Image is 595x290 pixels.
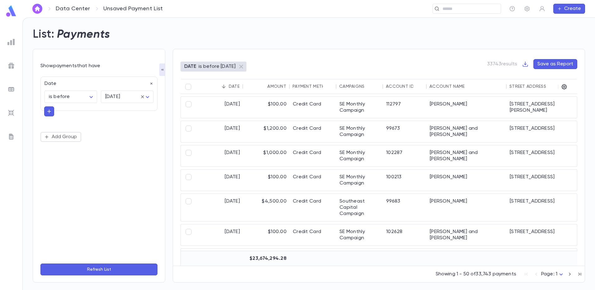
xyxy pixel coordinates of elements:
div: [STREET_ADDRESS] [507,145,567,166]
div: [PERSON_NAME] [427,97,507,118]
button: Sort [413,82,423,91]
img: batches_grey.339ca447c9d9533ef1741baa751efc33.svg [7,86,15,93]
span: [DATE] [105,94,120,99]
button: Create [553,4,585,14]
img: home_white.a664292cf8c1dea59945f0da9f25487c.svg [34,6,41,11]
button: Refresh List [40,264,157,275]
div: 102287 [383,145,427,166]
div: Street Address [509,84,546,89]
div: Credit Card [290,224,336,246]
div: [PERSON_NAME] [427,194,507,221]
div: $1,000.00 [243,249,290,270]
div: Payment Method [293,84,332,89]
button: Add Group [40,132,81,142]
div: Date [229,84,240,89]
div: SE Monthly Campaign [336,170,383,191]
div: Credit Card [290,194,336,221]
div: $100.00 [243,224,290,246]
div: $1,000.00 [243,145,290,166]
button: Sort [465,82,475,91]
div: [DATE] [196,145,243,166]
p: 33743 results [487,61,517,67]
div: [DATE] [196,170,243,191]
div: 99673 [383,121,427,142]
div: [PERSON_NAME] [427,249,507,270]
p: Showing 1 - 50 of 33,743 payments [436,271,516,277]
div: [DATE] [196,249,243,270]
button: Sort [365,82,375,91]
div: $4,500.00 [243,194,290,221]
div: Date [41,77,153,87]
div: [STREET_ADDRESS][PERSON_NAME] [507,97,567,118]
div: Page: 1 [541,269,565,279]
div: [STREET_ADDRESS] [507,121,567,142]
div: 112797 [383,97,427,118]
div: 103333 [383,249,427,270]
div: Campaigns [339,84,365,89]
div: Credit Card [290,97,336,118]
div: SE Monthly Campaign [336,249,383,270]
div: [STREET_ADDRESS] [507,170,567,191]
button: Sort [219,82,229,91]
div: 100213 [383,170,427,191]
div: SE Monthly Campaign [336,224,383,246]
div: SE Monthly Campaign [336,145,383,166]
button: Sort [546,82,556,91]
div: $23,674,294.28 [243,251,290,266]
div: Account ID [386,84,414,89]
button: Save as Report [533,59,577,69]
h2: List: [33,28,54,41]
div: 99683 [383,194,427,221]
div: $1,200.00 [243,121,290,142]
div: [DATE] [196,121,243,142]
div: $100.00 [243,170,290,191]
div: [PERSON_NAME] and [PERSON_NAME] [427,145,507,166]
div: [STREET_ADDRESS] [507,194,567,221]
div: Amount [267,84,286,89]
div: Credit Card [290,121,336,142]
div: Credit Card [290,145,336,166]
button: Sort [323,82,333,91]
p: DATE [184,63,197,70]
div: [DATE] [196,224,243,246]
div: is before [45,91,97,103]
div: $100.00 [243,97,290,118]
img: logo [5,5,17,17]
div: Show payments that have [40,63,157,69]
div: Account Name [429,84,465,89]
img: letters_grey.7941b92b52307dd3b8a917253454ce1c.svg [7,133,15,140]
span: is before [49,94,70,99]
div: [STREET_ADDRESS] [507,224,567,246]
span: Page: 1 [541,272,557,277]
div: 102628 [383,224,427,246]
div: [DATE] [196,194,243,221]
div: [PERSON_NAME] and [PERSON_NAME] [427,224,507,246]
div: Credit Card [290,170,336,191]
h2: Payments [57,28,110,41]
div: [DATE] [196,97,243,118]
a: Data Center [56,5,90,12]
div: Credit Card [290,249,336,270]
p: is before [DATE] [199,63,236,70]
div: [DATE] [101,91,153,103]
img: imports_grey.530a8a0e642e233f2baf0ef88e8c9fcb.svg [7,109,15,117]
div: [PERSON_NAME] and [PERSON_NAME] [427,121,507,142]
div: SE Monthly Campaign [336,121,383,142]
p: Unsaved Payment List [103,5,163,12]
img: campaigns_grey.99e729a5f7ee94e3726e6486bddda8f1.svg [7,62,15,69]
div: Southeast Capital Campaign [336,194,383,221]
img: reports_grey.c525e4749d1bce6a11f5fe2a8de1b229.svg [7,38,15,46]
div: DATEis before [DATE] [180,62,246,72]
button: Sort [257,82,267,91]
div: SE Monthly Campaign [336,97,383,118]
div: [STREET_ADDRESS] [507,249,567,270]
div: [PERSON_NAME] [427,170,507,191]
